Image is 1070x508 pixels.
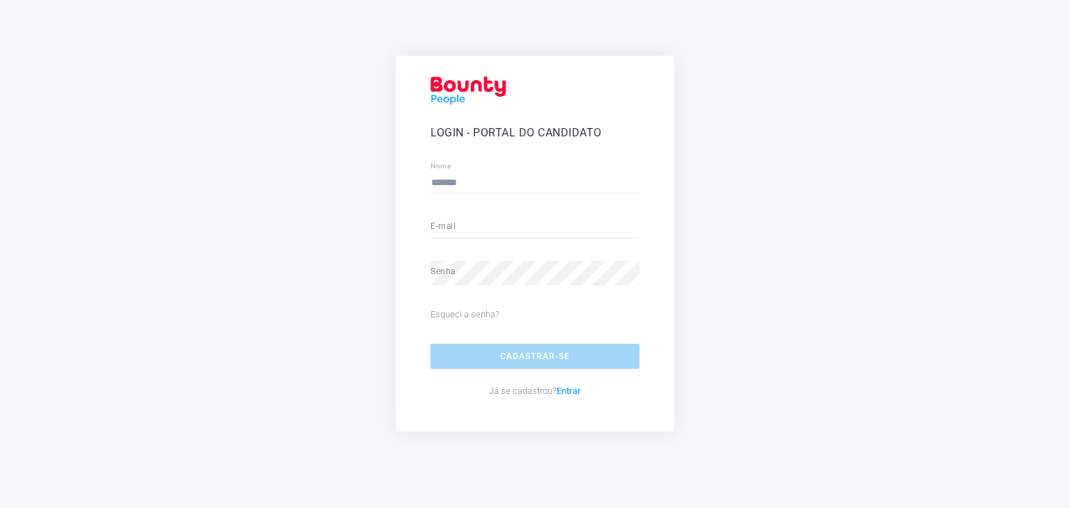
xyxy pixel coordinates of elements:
[431,306,499,323] a: Esqueci a senha?
[431,77,506,108] img: Logo_Red.png
[431,125,639,141] h5: Login - Portal do Candidato
[557,386,581,396] a: Entrar
[431,383,639,399] p: Já se cadastrou?
[431,344,639,369] button: Cadastrar-se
